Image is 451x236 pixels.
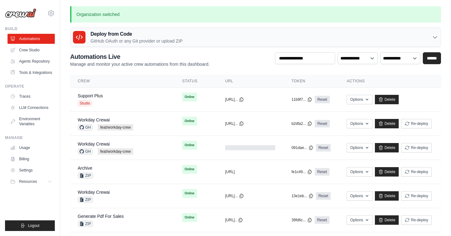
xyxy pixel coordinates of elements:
div: Operate [5,84,55,89]
button: b2dfa2... [292,121,313,126]
button: Options [347,119,372,128]
span: ZIP [78,221,93,227]
button: Re-deploy [401,119,432,128]
p: GitHub OAuth or any Git provider or upload ZIP [91,38,183,44]
span: Online [182,141,197,150]
button: 11b9f7... [292,97,313,102]
button: Options [347,95,372,104]
img: Logo [5,8,36,18]
a: Reset [315,96,329,103]
th: URL [218,75,284,88]
button: Logout [5,220,55,231]
button: Re-deploy [401,191,432,201]
a: Delete [375,191,399,201]
th: Crew [70,75,175,88]
span: Online [182,165,197,174]
a: Reset [316,144,331,151]
a: Workday Crewai [78,190,110,195]
th: Token [284,75,340,88]
span: feat/workday-crew [98,148,133,155]
a: Workday Crewai [78,117,110,122]
h2: Automations Live [70,52,210,61]
button: Options [347,143,372,152]
a: Delete [375,215,399,225]
a: Settings [8,165,55,175]
span: Resources [19,179,37,184]
div: Build [5,26,55,31]
a: Support Plus [78,93,103,98]
button: 39fd6c... [292,218,312,223]
button: Options [347,215,372,225]
button: 13e1eb... [292,193,314,198]
a: Delete [375,167,399,177]
span: GH [78,148,93,155]
span: feat/workday-crew [98,124,133,131]
a: Usage [8,143,55,153]
button: Re-deploy [401,167,432,177]
button: 091dae... [292,145,314,150]
div: Manage [5,135,55,140]
h3: Deploy from Code [91,30,183,38]
span: Online [182,213,197,222]
a: Delete [375,95,399,104]
a: LLM Connections [8,103,55,113]
p: Organization switched [70,6,441,23]
a: Reset [315,216,329,224]
span: ZIP [78,197,93,203]
a: Reset [315,120,329,127]
span: Studio [78,100,92,106]
th: Actions [339,75,441,88]
button: Resources [8,177,55,187]
a: Archive [78,166,92,171]
p: Manage and monitor your active crew automations from this dashboard. [70,61,210,67]
a: Delete [375,143,399,152]
a: Traces [8,91,55,101]
th: Status [175,75,218,88]
a: Reset [315,168,329,176]
span: Logout [28,223,39,228]
a: Delete [375,119,399,128]
a: Generate Pdf For Sales [78,214,124,219]
a: Reset [316,192,331,200]
a: Workday Crewai [78,141,110,146]
button: Options [347,167,372,177]
span: Online [182,189,197,198]
span: GH [78,124,93,131]
span: Online [182,93,197,101]
a: Environment Variables [8,114,55,129]
span: ZIP [78,172,93,179]
button: Re-deploy [401,143,432,152]
button: Re-deploy [401,215,432,225]
a: Crew Studio [8,45,55,55]
button: fe1c49... [292,169,312,174]
a: Billing [8,154,55,164]
button: Options [347,191,372,201]
a: Automations [8,34,55,44]
a: Agents Repository [8,56,55,66]
span: Online [182,117,197,126]
a: Tools & Integrations [8,68,55,78]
